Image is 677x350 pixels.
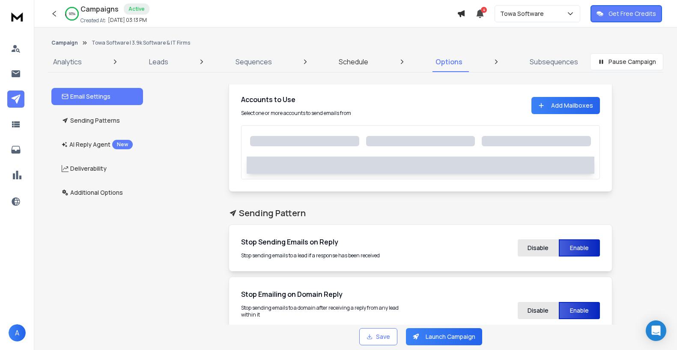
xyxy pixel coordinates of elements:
[430,51,468,72] a: Options
[149,57,168,67] p: Leads
[81,4,119,14] h1: Campaigns
[144,51,173,72] a: Leads
[230,51,277,72] a: Sequences
[334,51,373,72] a: Schedule
[108,17,147,24] p: [DATE] 03:13 PM
[241,94,412,105] h1: Accounts to Use
[481,7,487,13] span: 4
[608,9,656,18] p: Get Free Credits
[339,57,368,67] p: Schedule
[646,320,666,341] div: Open Intercom Messenger
[500,9,547,18] p: Towa Software
[9,324,26,341] button: A
[124,3,149,15] div: Active
[48,51,87,72] a: Analytics
[62,92,110,101] p: Email Settings
[81,17,106,24] p: Created At:
[530,57,578,67] p: Subsequences
[591,5,662,22] button: Get Free Credits
[525,51,583,72] a: Subsequences
[92,39,190,46] p: Towa Software | 3.9k Software & IT Firms
[435,57,462,67] p: Options
[9,9,26,24] img: logo
[51,88,143,105] button: Email Settings
[69,11,75,16] p: 93 %
[53,57,82,67] p: Analytics
[51,39,78,46] button: Campaign
[236,57,272,67] p: Sequences
[590,53,663,70] button: Pause Campaign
